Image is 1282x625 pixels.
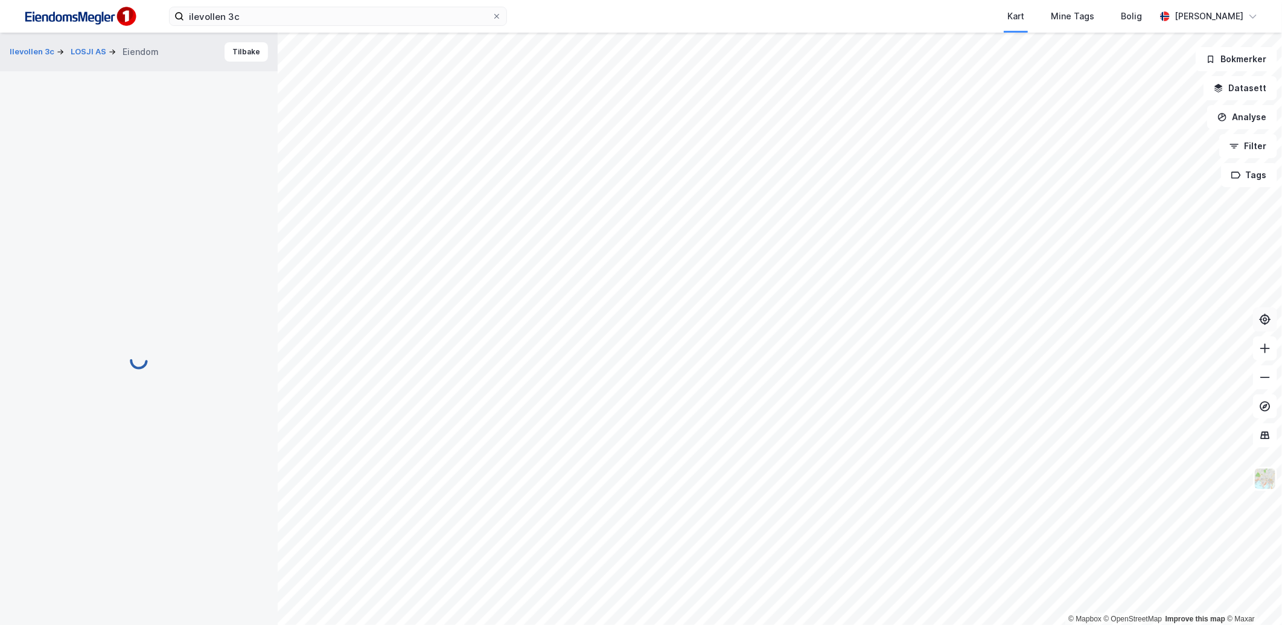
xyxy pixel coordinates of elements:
iframe: Chat Widget [1222,567,1282,625]
button: Filter [1219,134,1277,158]
div: Mine Tags [1051,9,1094,24]
input: Søk på adresse, matrikkel, gårdeiere, leietakere eller personer [184,7,492,25]
div: Eiendom [123,45,159,59]
a: OpenStreetMap [1104,615,1162,623]
button: Datasett [1204,76,1277,100]
div: Bolig [1121,9,1142,24]
div: Kontrollprogram for chat [1222,567,1282,625]
img: spinner.a6d8c91a73a9ac5275cf975e30b51cfb.svg [129,351,148,370]
button: Ilevollen 3c [10,46,57,58]
a: Mapbox [1068,615,1102,623]
button: Tags [1221,163,1277,187]
button: LOSJI AS [71,46,109,58]
img: Z [1254,467,1277,490]
div: [PERSON_NAME] [1175,9,1243,24]
button: Tilbake [225,42,268,62]
div: Kart [1007,9,1024,24]
button: Analyse [1207,105,1277,129]
a: Improve this map [1166,615,1225,623]
img: F4PB6Px+NJ5v8B7XTbfpPpyloAAAAASUVORK5CYII= [19,3,140,30]
button: Bokmerker [1196,47,1277,71]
